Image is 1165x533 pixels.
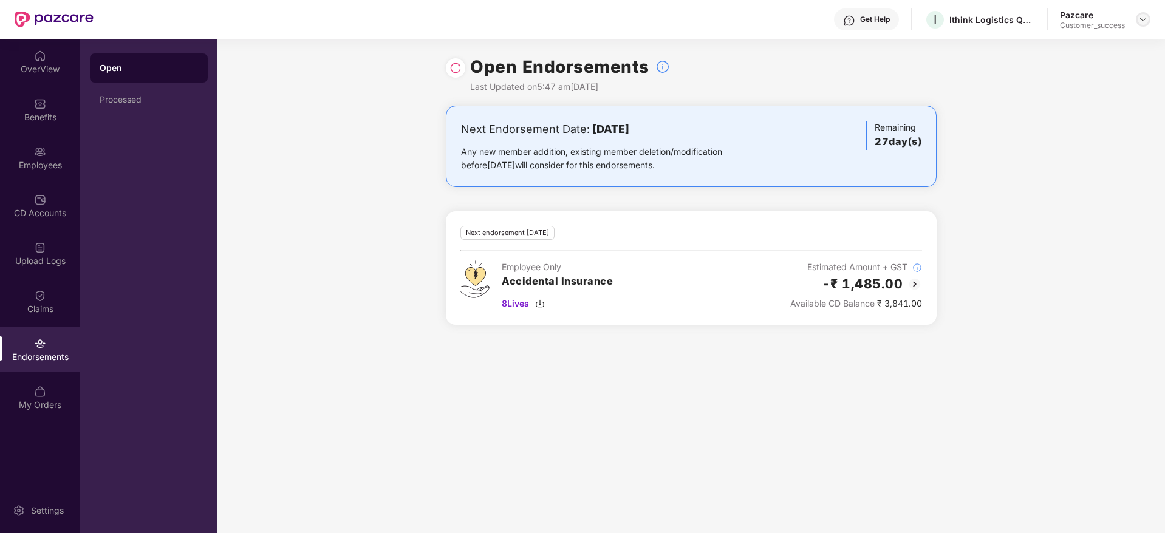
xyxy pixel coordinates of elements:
[912,263,922,273] img: svg+xml;base64,PHN2ZyBpZD0iSW5mb18tXzMyeDMyIiBkYXRhLW5hbWU9IkluZm8gLSAzMngzMiIgeG1sbnM9Imh0dHA6Ly...
[655,59,670,74] img: svg+xml;base64,PHN2ZyBpZD0iSW5mb18tXzMyeDMyIiBkYXRhLW5hbWU9IkluZm8gLSAzMngzMiIgeG1sbnM9Imh0dHA6Ly...
[502,297,529,310] span: 8 Lives
[1060,21,1125,30] div: Customer_success
[502,260,613,274] div: Employee Only
[535,299,545,308] img: svg+xml;base64,PHN2ZyBpZD0iRG93bmxvYWQtMzJ4MzIiIHhtbG5zPSJodHRwOi8vd3d3LnczLm9yZy8yMDAwL3N2ZyIgd2...
[790,298,875,308] span: Available CD Balance
[592,123,629,135] b: [DATE]
[27,504,67,517] div: Settings
[470,53,649,80] h1: Open Endorsements
[822,274,903,294] h2: -₹ 1,485.00
[1138,15,1148,24] img: svg+xml;base64,PHN2ZyBpZD0iRHJvcGRvd24tMzJ4MzIiIHhtbG5zPSJodHRwOi8vd3d3LnczLm9yZy8yMDAwL3N2ZyIgd2...
[843,15,855,27] img: svg+xml;base64,PHN2ZyBpZD0iSGVscC0zMngzMiIgeG1sbnM9Imh0dHA6Ly93d3cudzMub3JnLzIwMDAvc3ZnIiB3aWR0aD...
[461,145,760,172] div: Any new member addition, existing member deletion/modification before [DATE] will consider for th...
[449,62,462,74] img: svg+xml;base64,PHN2ZyBpZD0iUmVsb2FkLTMyeDMyIiB4bWxucz0iaHR0cDovL3d3dy53My5vcmcvMjAwMC9zdmciIHdpZH...
[34,194,46,206] img: svg+xml;base64,PHN2ZyBpZD0iQ0RfQWNjb3VudHMiIGRhdGEtbmFtZT0iQ0QgQWNjb3VudHMiIHhtbG5zPSJodHRwOi8vd3...
[15,12,94,27] img: New Pazcare Logo
[13,504,25,517] img: svg+xml;base64,PHN2ZyBpZD0iU2V0dGluZy0yMHgyMCIgeG1sbnM9Imh0dHA6Ly93d3cudzMub3JnLzIwMDAvc3ZnIiB3aW...
[907,277,922,291] img: svg+xml;base64,PHN2ZyBpZD0iQmFjay0yMHgyMCIgeG1sbnM9Imh0dHA6Ly93d3cudzMub3JnLzIwMDAvc3ZnIiB3aWR0aD...
[1060,9,1125,21] div: Pazcare
[34,242,46,254] img: svg+xml;base64,PHN2ZyBpZD0iVXBsb2FkX0xvZ3MiIGRhdGEtbmFtZT0iVXBsb2FkIExvZ3MiIHhtbG5zPSJodHRwOi8vd3...
[502,274,613,290] h3: Accidental Insurance
[34,385,46,398] img: svg+xml;base64,PHN2ZyBpZD0iTXlfT3JkZXJzIiBkYXRhLW5hbWU9Ik15IE9yZGVycyIgeG1sbnM9Imh0dHA6Ly93d3cudz...
[470,80,670,93] div: Last Updated on 5:47 am[DATE]
[34,146,46,158] img: svg+xml;base64,PHN2ZyBpZD0iRW1wbG95ZWVzIiB4bWxucz0iaHR0cDovL3d3dy53My5vcmcvMjAwMC9zdmciIHdpZHRoPS...
[461,121,760,138] div: Next Endorsement Date:
[790,297,922,310] div: ₹ 3,841.00
[934,12,937,27] span: I
[34,50,46,62] img: svg+xml;base64,PHN2ZyBpZD0iSG9tZSIgeG1sbnM9Imh0dHA6Ly93d3cudzMub3JnLzIwMDAvc3ZnIiB3aWR0aD0iMjAiIG...
[860,15,890,24] div: Get Help
[790,260,922,274] div: Estimated Amount + GST
[875,134,921,150] h3: 27 day(s)
[34,338,46,350] img: svg+xml;base64,PHN2ZyBpZD0iRW5kb3JzZW1lbnRzIiB4bWxucz0iaHR0cDovL3d3dy53My5vcmcvMjAwMC9zdmciIHdpZH...
[34,98,46,110] img: svg+xml;base64,PHN2ZyBpZD0iQmVuZWZpdHMiIHhtbG5zPSJodHRwOi8vd3d3LnczLm9yZy8yMDAwL3N2ZyIgd2lkdGg9Ij...
[866,121,921,150] div: Remaining
[34,290,46,302] img: svg+xml;base64,PHN2ZyBpZD0iQ2xhaW0iIHhtbG5zPSJodHRwOi8vd3d3LnczLm9yZy8yMDAwL3N2ZyIgd2lkdGg9IjIwIi...
[100,62,198,74] div: Open
[949,14,1034,25] div: Ithink Logistics Quick Services Private Limited
[460,260,490,298] img: svg+xml;base64,PHN2ZyB4bWxucz0iaHR0cDovL3d3dy53My5vcmcvMjAwMC9zdmciIHdpZHRoPSI0OS4zMjEiIGhlaWdodD...
[460,226,555,240] div: Next endorsement [DATE]
[100,95,198,104] div: Processed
